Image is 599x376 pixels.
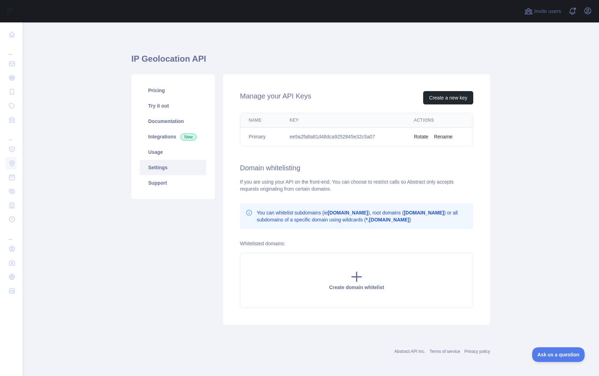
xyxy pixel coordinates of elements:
[281,113,406,128] th: Key
[240,163,473,173] h2: Domain whitelisting
[180,134,197,141] span: New
[131,53,490,70] h1: IP Geolocation API
[240,113,281,128] th: Name
[434,133,453,140] button: Rename
[329,285,384,290] span: Create domain whitelist
[140,144,206,160] a: Usage
[404,210,444,216] b: [DOMAIN_NAME]
[394,349,426,354] a: Abstract API Inc.
[140,98,206,114] a: Try it out
[534,7,561,15] span: Invite users
[414,133,428,140] button: Rotate
[6,128,17,142] div: ...
[140,129,206,144] a: Integrations New
[240,241,285,246] label: Whitelisted domains:
[464,349,490,354] a: Privacy policy
[257,209,468,223] p: You can whitelist subdomains (ie ), root domains ( ) or all subdomains of a specific domain using...
[366,217,409,223] b: *.[DOMAIN_NAME]
[423,91,473,104] button: Create a new key
[140,175,206,191] a: Support
[281,128,406,146] td: ee5a2fa8a81d48dca9252845e32c5a07
[240,128,281,146] td: Primary
[429,349,460,354] a: Terms of service
[240,178,473,192] div: If you are using your API on the front-end. You can choose to restrict calls so Abstract only acc...
[6,227,17,241] div: ...
[532,347,585,362] iframe: Toggle Customer Support
[6,42,17,56] div: ...
[140,83,206,98] a: Pricing
[140,160,206,175] a: Settings
[523,6,563,17] button: Invite users
[140,114,206,129] a: Documentation
[328,210,368,216] b: [DOMAIN_NAME]
[240,91,311,104] h2: Manage your API Keys
[406,113,473,128] th: Actions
